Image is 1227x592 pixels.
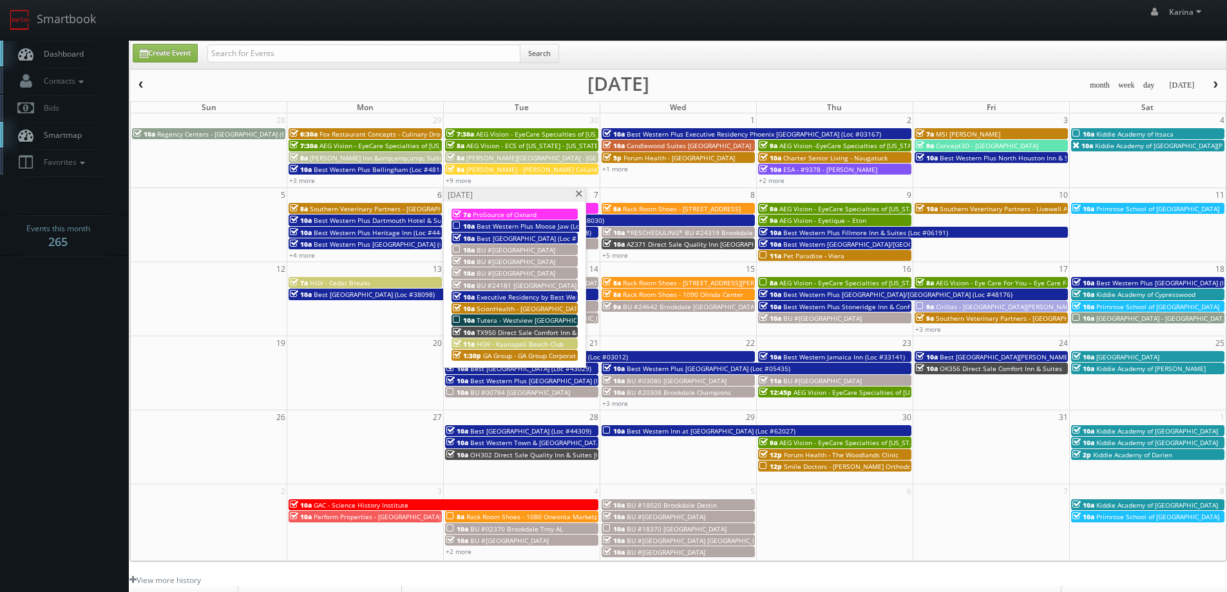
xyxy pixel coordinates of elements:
span: 11a [759,251,781,260]
span: Best [GEOGRAPHIC_DATA] (Loc #43029) [470,364,591,373]
span: Primrose School of [GEOGRAPHIC_DATA] [1096,512,1219,521]
span: 10a [603,141,625,150]
span: 10a [1072,290,1094,299]
span: 10a [603,501,625,510]
span: 10a [603,364,625,373]
span: BU #[GEOGRAPHIC_DATA] [477,245,555,254]
button: month [1085,77,1114,93]
span: BU #24181 [GEOGRAPHIC_DATA] [477,281,576,290]
span: Best [GEOGRAPHIC_DATA][PERSON_NAME] (Loc #32091) [940,352,1112,361]
span: 10a [916,204,938,213]
span: Bids [37,102,59,113]
input: Search for Events [207,44,520,62]
span: Best Western Plus [GEOGRAPHIC_DATA] (shoot 1 of 2) (Loc #15116) [314,240,520,249]
a: +3 more [289,176,315,185]
span: 8a [290,204,308,213]
span: [PERSON_NAME] Inn &amp;amp;amp; Suites [PERSON_NAME] [310,153,499,162]
span: Best Western Plus Fillmore Inn & Suites (Loc #06191) [783,228,948,237]
a: +1 more [602,164,628,173]
span: 10a [759,240,781,249]
span: Rack Room Shoes - 1080 Oneonta Marketplace [466,512,611,521]
span: 10a [453,304,475,313]
span: AEG Vision - EyeCare Specialties of [US_STATE] – [PERSON_NAME] Ridge Eye Care [779,438,1029,447]
span: 10a [290,290,312,299]
span: 10a [453,292,475,301]
span: Best Western Plus [GEOGRAPHIC_DATA] (Loc #44729) [470,376,634,385]
span: 9a [759,141,777,150]
span: AEG Vision - Eyetique – Eton [779,216,866,225]
span: Executive Residency by Best Western [GEOGRAPHIC_DATA] (Loc #61103) [477,292,699,301]
span: 8 [749,188,756,202]
span: 22 [745,336,756,350]
span: 9a [759,204,777,213]
a: +5 more [602,251,628,260]
span: 8a [603,204,621,213]
span: Sun [202,102,216,113]
span: Forum Health - [GEOGRAPHIC_DATA] [623,153,735,162]
span: 20 [432,336,443,350]
span: 8a [603,290,621,299]
span: Kiddie Academy of [PERSON_NAME] [1096,364,1206,373]
span: 8a [446,165,464,174]
span: 29 [432,113,443,127]
span: 10a [603,524,625,533]
span: 10a [290,165,312,174]
span: Best [GEOGRAPHIC_DATA] (Loc #44309) [470,426,591,435]
span: Best Western Plus North Houston Inn & Suites (Loc #44475) [940,153,1126,162]
span: 10a [916,352,938,361]
span: 10a [916,153,938,162]
span: BU #18020 Brookdale Destin [627,501,717,510]
span: 10a [603,129,625,138]
span: 8a [290,153,308,162]
span: 10a [759,302,781,311]
button: Search [520,44,559,63]
span: 1:30p [453,351,481,360]
span: Karina [1169,6,1205,17]
span: 10a [290,512,312,521]
span: Favorites [37,157,88,167]
span: 5 [280,188,287,202]
a: +2 more [446,547,471,556]
span: 5p [603,153,622,162]
span: 10a [1072,426,1094,435]
span: 12:45p [759,388,792,397]
span: 10a [290,216,312,225]
span: [PERSON_NAME] - [PERSON_NAME] Columbus Circle [466,165,625,174]
a: View more history [129,575,201,586]
span: Best Western Plus Bellingham (Loc #48188) [314,165,450,174]
span: OK356 Direct Sale Comfort Inn & Suites [940,364,1062,373]
span: Dashboard [37,48,84,59]
span: 10a [603,426,625,435]
span: 10a [759,352,781,361]
span: AEG Vision - EyeCare Specialties of [US_STATE] – [PERSON_NAME] & Associates [794,388,1036,397]
span: 1 [749,113,756,127]
span: 10a [1072,278,1094,287]
span: 27 [432,410,443,424]
span: 14 [588,262,600,276]
span: 7a [290,278,308,287]
a: +3 more [915,325,941,334]
span: Best Western Plus Moose Jaw (Loc #68030) [477,222,611,231]
span: 9a [759,438,777,447]
span: 10a [446,388,468,397]
span: 12 [275,262,287,276]
span: 10a [446,450,468,459]
span: 10a [290,240,312,249]
span: Best Western Jamaica Inn (Loc #33141) [783,352,905,361]
span: Events this month [26,222,90,235]
span: 10a [446,536,468,545]
span: 30 [588,113,600,127]
span: BU #[GEOGRAPHIC_DATA] [470,536,549,545]
span: Primrose School of [GEOGRAPHIC_DATA] [1096,302,1219,311]
span: 10a [453,245,475,254]
span: Candlewood Suites [GEOGRAPHIC_DATA] [GEOGRAPHIC_DATA] [627,141,816,150]
span: 10a [603,240,625,249]
span: OH302 Direct Sale Quality Inn & Suites [GEOGRAPHIC_DATA] - [GEOGRAPHIC_DATA] [470,450,726,459]
span: 10a [603,228,625,237]
span: AEG Vision - EyeCare Specialties of [US_STATE] – Southwest Orlando Eye Care [319,141,559,150]
span: 28 [588,410,600,424]
span: ProSource of Oxnard [473,210,537,219]
span: *RESCHEDULING* BU #24319 Brookdale [GEOGRAPHIC_DATA] [627,228,818,237]
span: BU #[GEOGRAPHIC_DATA] [627,548,705,557]
span: 12p [759,462,782,471]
